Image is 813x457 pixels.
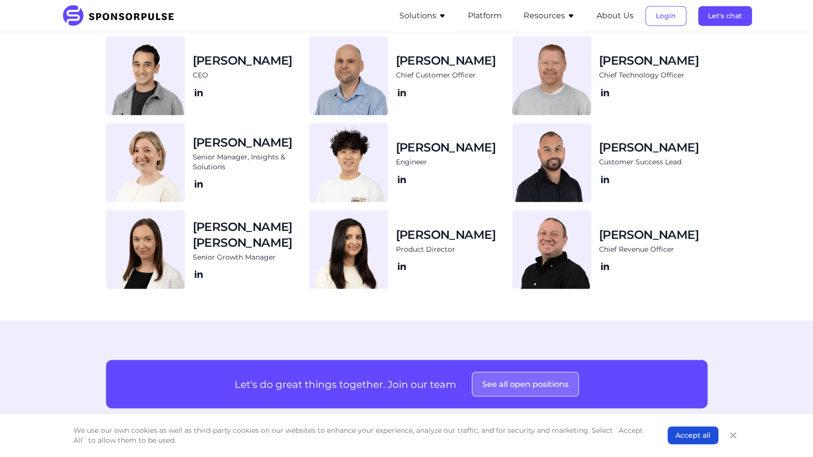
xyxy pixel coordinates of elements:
span: Senior Growth Manager [193,252,276,262]
h3: [PERSON_NAME] [193,135,292,151]
h3: [PERSON_NAME] [396,53,495,69]
button: Resources [524,10,575,22]
button: Close [726,428,740,442]
span: CEO [193,71,208,80]
h3: [PERSON_NAME] [599,53,699,69]
span: Senior Manager, Insights & Solutions [193,152,301,172]
span: Product Director [396,244,455,254]
h3: [PERSON_NAME] [193,53,292,69]
button: Solutions [399,10,446,22]
h3: [PERSON_NAME] [PERSON_NAME] [193,219,301,250]
span: Chief Technology Officer [599,71,684,80]
h3: [PERSON_NAME] [599,140,699,155]
img: SponsorPulse [62,5,181,27]
a: Let's chat [698,11,752,20]
span: Chief Customer Officer [396,71,476,80]
p: We use our own cookies as well as third-party cookies on our websites to enhance your experience,... [73,425,648,445]
a: About Us [597,11,634,20]
button: Login [645,6,686,26]
span: Chief Revenue Officer [599,244,674,254]
button: Let's chat [698,6,752,26]
a: See all open positions [472,379,579,388]
span: Engineer [396,157,427,167]
p: Let's do great things together. Join our team [235,377,456,391]
iframe: Chat Widget [764,410,813,457]
h3: [PERSON_NAME] [396,227,495,242]
button: Platform [468,10,502,22]
button: Accept all [668,426,718,444]
a: Platform [468,11,502,20]
span: Customer Success Lead [599,157,681,167]
button: See all open positions [472,372,579,396]
h3: [PERSON_NAME] [599,227,699,242]
button: About Us [597,10,634,22]
a: Login [645,11,686,20]
h3: [PERSON_NAME] [396,140,495,155]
